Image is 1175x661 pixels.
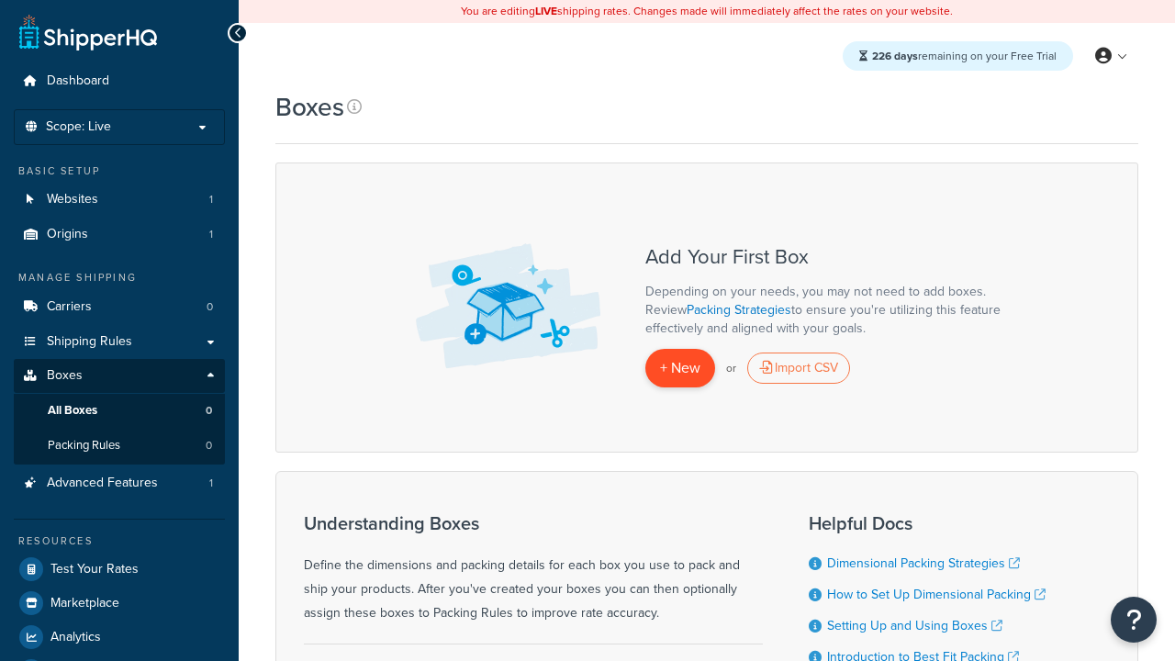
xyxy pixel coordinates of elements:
span: Analytics [50,630,101,645]
a: Origins 1 [14,218,225,252]
a: Dashboard [14,64,225,98]
span: Marketplace [50,596,119,611]
li: Advanced Features [14,466,225,500]
span: 1 [209,192,213,207]
span: Carriers [47,299,92,315]
div: Import CSV [747,353,850,384]
a: Dimensional Packing Strategies [827,554,1020,573]
a: + New [645,349,715,387]
a: Packing Rules 0 [14,429,225,463]
div: Basic Setup [14,163,225,179]
li: Origins [14,218,225,252]
span: Websites [47,192,98,207]
a: Advanced Features 1 [14,466,225,500]
a: Setting Up and Using Boxes [827,616,1002,635]
li: Websites [14,183,225,217]
div: Resources [14,533,225,549]
b: LIVE [535,3,557,19]
span: Scope: Live [46,119,111,135]
h1: Boxes [275,89,344,125]
div: Manage Shipping [14,270,225,286]
span: Advanced Features [47,476,158,491]
a: Websites 1 [14,183,225,217]
a: How to Set Up Dimensional Packing [827,585,1046,604]
p: or [726,355,736,381]
a: Marketplace [14,587,225,620]
span: Origins [47,227,88,242]
span: 1 [209,476,213,491]
a: Analytics [14,621,225,654]
span: Boxes [47,368,83,384]
li: Boxes [14,359,225,464]
span: Shipping Rules [47,334,132,350]
li: Packing Rules [14,429,225,463]
span: 0 [206,403,212,419]
a: Boxes [14,359,225,393]
div: Define the dimensions and packing details for each box you use to pack and ship your products. Af... [304,513,763,625]
a: Test Your Rates [14,553,225,586]
strong: 226 days [872,48,918,64]
a: Shipping Rules [14,325,225,359]
h3: Add Your First Box [645,246,1013,268]
span: 0 [207,299,213,315]
a: Carriers 0 [14,290,225,324]
a: Packing Strategies [687,300,791,319]
div: remaining on your Free Trial [843,41,1073,71]
span: + New [660,357,700,378]
span: All Boxes [48,403,97,419]
li: Carriers [14,290,225,324]
h3: Understanding Boxes [304,513,763,533]
span: Test Your Rates [50,562,139,577]
a: ShipperHQ Home [19,14,157,50]
button: Open Resource Center [1111,597,1157,643]
p: Depending on your needs, you may not need to add boxes. Review to ensure you're utilizing this fe... [645,283,1013,338]
span: 0 [206,438,212,454]
span: Packing Rules [48,438,120,454]
span: Dashboard [47,73,109,89]
li: All Boxes [14,394,225,428]
span: 1 [209,227,213,242]
a: All Boxes 0 [14,394,225,428]
h3: Helpful Docs [809,513,1097,533]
